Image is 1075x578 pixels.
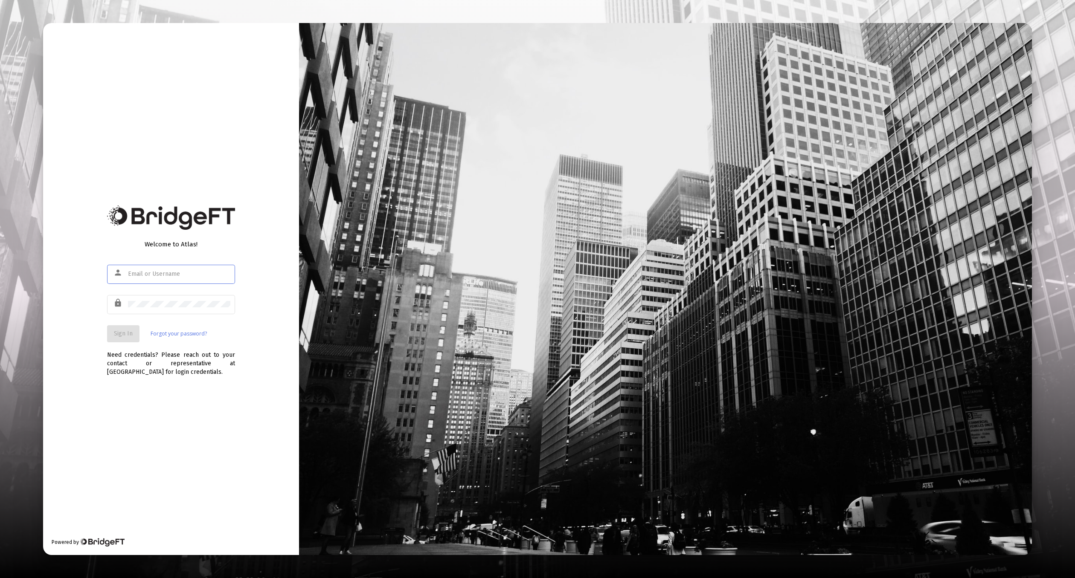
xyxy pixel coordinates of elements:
[113,268,124,278] mat-icon: person
[107,325,139,342] button: Sign In
[80,538,125,546] img: Bridge Financial Technology Logo
[113,298,124,308] mat-icon: lock
[107,205,235,230] img: Bridge Financial Technology Logo
[151,329,207,338] a: Forgot your password?
[52,538,125,546] div: Powered by
[107,240,235,249] div: Welcome to Atlas!
[107,342,235,376] div: Need credentials? Please reach out to your contact or representative at [GEOGRAPHIC_DATA] for log...
[114,330,133,337] span: Sign In
[128,271,230,277] input: Email or Username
